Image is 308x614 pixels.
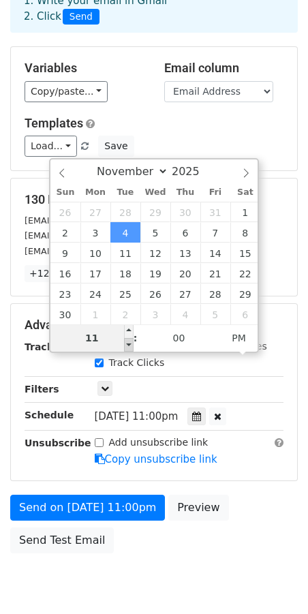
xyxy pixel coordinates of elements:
[140,263,170,283] span: November 19, 2025
[25,318,283,333] h5: Advanced
[25,192,283,207] h5: 130 Recipients
[10,527,114,553] a: Send Test Email
[134,324,138,352] span: :
[140,283,170,304] span: November 26, 2025
[25,81,108,102] a: Copy/paste...
[109,435,209,450] label: Add unsubscribe link
[170,222,200,243] span: November 6, 2025
[50,202,80,222] span: October 26, 2025
[50,263,80,283] span: November 16, 2025
[140,222,170,243] span: November 5, 2025
[170,263,200,283] span: November 20, 2025
[200,283,230,304] span: November 28, 2025
[110,222,140,243] span: November 4, 2025
[25,136,77,157] a: Load...
[230,188,260,197] span: Sat
[230,283,260,304] span: November 29, 2025
[200,222,230,243] span: November 7, 2025
[10,495,165,521] a: Send on [DATE] 11:00pm
[80,202,110,222] span: October 27, 2025
[230,304,260,324] span: December 6, 2025
[230,243,260,263] span: November 15, 2025
[50,222,80,243] span: November 2, 2025
[110,283,140,304] span: November 25, 2025
[25,116,83,130] a: Templates
[25,246,176,256] small: [EMAIL_ADDRESS][DOMAIN_NAME]
[50,188,80,197] span: Sun
[213,339,266,354] label: UTM Codes
[220,324,258,352] span: Click to toggle
[50,304,80,324] span: November 30, 2025
[25,230,176,241] small: [EMAIL_ADDRESS][DOMAIN_NAME]
[80,222,110,243] span: November 3, 2025
[80,283,110,304] span: November 24, 2025
[140,202,170,222] span: October 29, 2025
[25,384,59,395] strong: Filters
[164,61,283,76] h5: Email column
[25,410,74,420] strong: Schedule
[110,202,140,222] span: October 28, 2025
[170,202,200,222] span: October 30, 2025
[200,263,230,283] span: November 21, 2025
[25,61,144,76] h5: Variables
[98,136,134,157] button: Save
[80,188,110,197] span: Mon
[110,304,140,324] span: December 2, 2025
[230,222,260,243] span: November 8, 2025
[170,283,200,304] span: November 27, 2025
[95,453,217,465] a: Copy unsubscribe link
[140,304,170,324] span: December 3, 2025
[138,324,221,352] input: Minute
[109,356,165,370] label: Track Clicks
[230,202,260,222] span: November 1, 2025
[110,188,140,197] span: Tue
[230,263,260,283] span: November 22, 2025
[200,304,230,324] span: December 5, 2025
[95,410,179,423] span: [DATE] 11:00pm
[170,188,200,197] span: Thu
[25,341,70,352] strong: Tracking
[25,215,176,226] small: [EMAIL_ADDRESS][DOMAIN_NAME]
[25,265,88,282] a: +127 more
[170,243,200,263] span: November 13, 2025
[200,243,230,263] span: November 14, 2025
[80,243,110,263] span: November 10, 2025
[200,188,230,197] span: Fri
[140,188,170,197] span: Wed
[50,283,80,304] span: November 23, 2025
[63,9,99,25] span: Send
[50,243,80,263] span: November 9, 2025
[240,549,308,614] iframe: Chat Widget
[170,304,200,324] span: December 4, 2025
[110,243,140,263] span: November 11, 2025
[25,438,91,448] strong: Unsubscribe
[168,495,228,521] a: Preview
[80,263,110,283] span: November 17, 2025
[110,263,140,283] span: November 18, 2025
[80,304,110,324] span: December 1, 2025
[140,243,170,263] span: November 12, 2025
[200,202,230,222] span: October 31, 2025
[50,324,134,352] input: Hour
[168,165,217,178] input: Year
